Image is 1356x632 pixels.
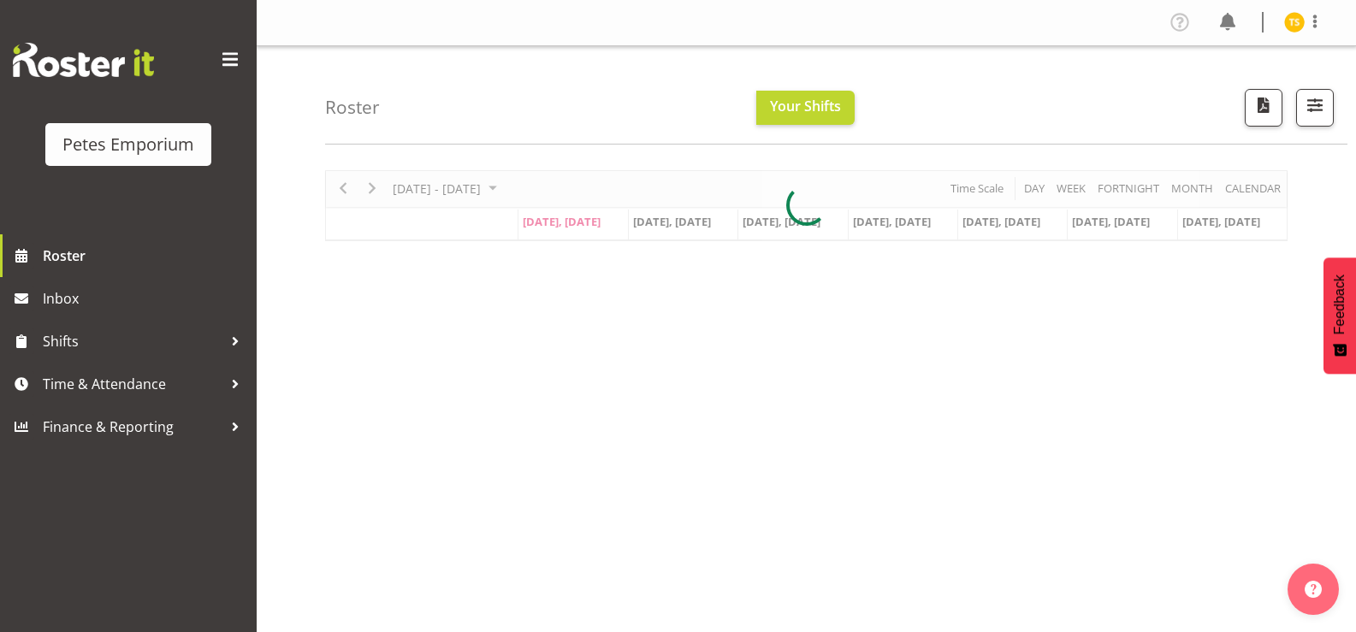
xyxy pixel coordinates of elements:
img: tamara-straker11292.jpg [1284,12,1305,32]
button: Filter Shifts [1296,89,1334,127]
span: Shifts [43,328,222,354]
img: Rosterit website logo [13,43,154,77]
h4: Roster [325,97,380,117]
span: Feedback [1332,275,1347,334]
button: Feedback - Show survey [1323,257,1356,374]
span: Inbox [43,286,248,311]
img: help-xxl-2.png [1305,581,1322,598]
span: Roster [43,243,248,269]
span: Time & Attendance [43,371,222,397]
button: Your Shifts [756,91,855,125]
div: Petes Emporium [62,132,194,157]
span: Your Shifts [770,97,841,115]
button: Download a PDF of the roster according to the set date range. [1245,89,1282,127]
span: Finance & Reporting [43,414,222,440]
